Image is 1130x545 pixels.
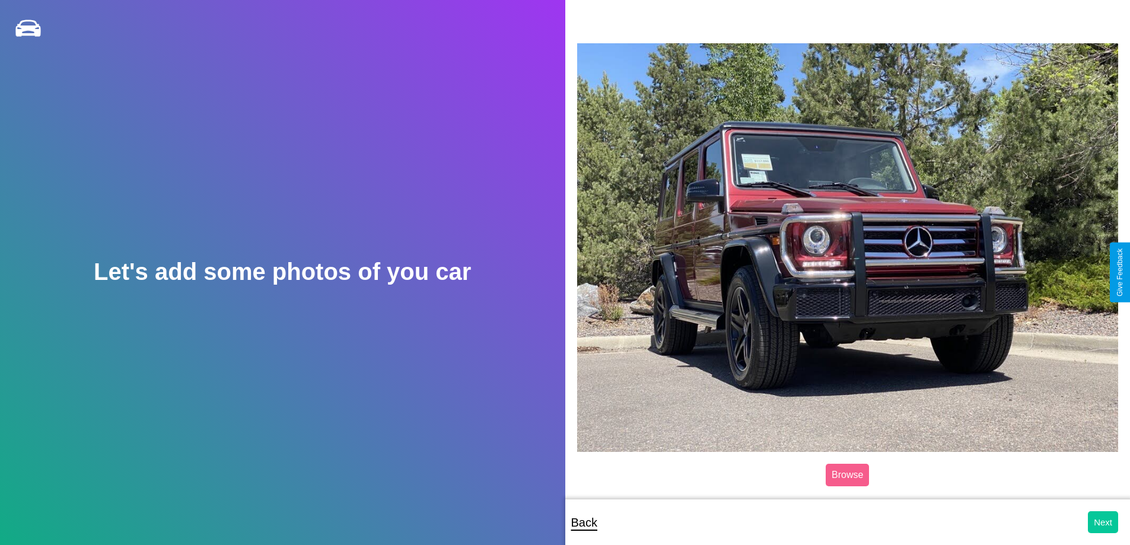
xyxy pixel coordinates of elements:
[1088,511,1118,533] button: Next
[826,464,869,486] label: Browse
[1116,248,1124,297] div: Give Feedback
[94,259,471,285] h2: Let's add some photos of you car
[577,43,1119,451] img: posted
[571,512,597,533] p: Back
